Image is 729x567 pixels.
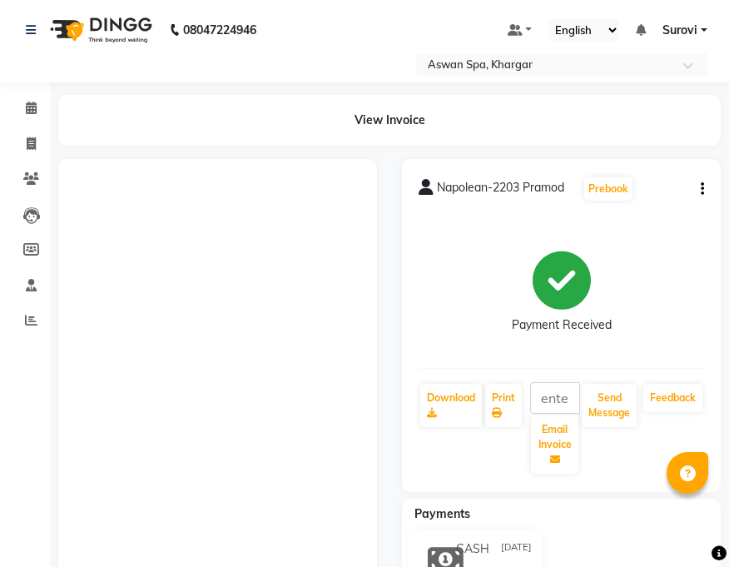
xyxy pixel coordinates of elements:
span: Payments [414,506,470,521]
button: Prebook [584,177,632,201]
div: Payment Received [512,316,612,334]
a: Download [420,384,482,427]
a: Feedback [643,384,702,412]
img: logo [42,7,156,53]
span: Surovi [662,22,697,39]
button: Email Invoice [531,415,578,474]
span: Napolean-2203 Pramod [437,179,564,202]
span: CASH [456,540,489,558]
div: View Invoice [58,95,721,146]
a: Print [485,384,522,427]
button: Send Message [582,384,637,427]
iframe: chat widget [659,500,712,550]
input: enter email [530,382,580,414]
span: [DATE] [501,540,532,558]
b: 08047224946 [183,7,256,53]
